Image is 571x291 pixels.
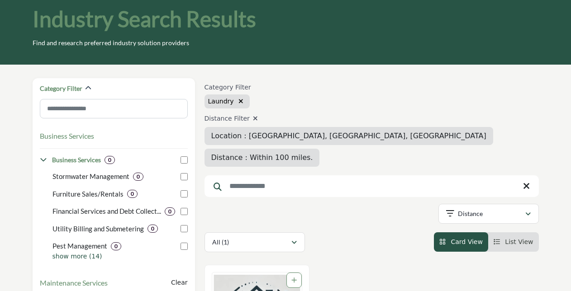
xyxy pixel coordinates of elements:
[105,156,115,164] div: 0 Results For Business Services
[114,243,118,249] b: 0
[133,173,143,181] div: 0 Results For Stormwater Management
[151,225,154,232] b: 0
[181,190,188,197] input: Select Furniture Sales/Rentals checkbox
[181,173,188,180] input: Select Stormwater Management checkbox
[494,238,533,245] a: View List
[451,238,482,245] span: Card View
[205,232,305,252] button: All (1)
[181,156,188,164] input: Select Business Services checkbox
[52,171,129,182] p: Stormwater Management: Management and planning of stormwater systems and compliance.
[165,207,175,216] div: 0 Results For Financial Services and Debt Collection
[40,277,108,288] button: Maintenance Services
[52,252,188,261] p: show more (14)
[40,99,188,118] input: Search Category
[171,278,188,287] buton: Clear
[181,225,188,232] input: Select Utility Billing and Submetering checkbox
[291,277,297,284] a: Add To List
[52,206,161,216] p: Financial Services and Debt Collection: Financial management services, including debt recovery so...
[40,84,82,93] h2: Category Filter
[181,208,188,215] input: Select Financial Services and Debt Collection checkbox
[488,232,539,252] li: List View
[52,155,101,164] h4: Business Services: Solutions to enhance operations, streamline processes, and support financial a...
[137,174,140,180] b: 0
[211,131,486,140] span: Location : [GEOGRAPHIC_DATA], [GEOGRAPHIC_DATA], [GEOGRAPHIC_DATA]
[505,238,533,245] span: List View
[108,157,111,163] b: 0
[208,98,234,105] span: Laundry
[52,189,124,199] p: Furniture Sales/Rentals: Sales and rental solutions for furniture in residential or commercial pr...
[181,243,188,250] input: Select Pest Management checkbox
[52,241,107,251] p: Pest Management: Comprehensive pest control services for properties.
[33,5,256,33] h1: Industry Search Results
[434,232,488,252] li: Card View
[205,84,251,91] h6: Category Filter
[33,38,189,47] p: Find and research preferred industry solution providers
[212,238,229,247] p: All (1)
[168,208,171,215] b: 0
[458,209,483,218] p: Distance
[438,204,539,224] button: Distance
[439,238,483,245] a: View Card
[148,225,158,233] div: 0 Results For Utility Billing and Submetering
[127,190,138,198] div: 0 Results For Furniture Sales/Rentals
[131,191,134,197] b: 0
[40,131,94,141] button: Business Services
[205,115,539,122] h4: Distance Filter
[52,224,144,234] p: Utility Billing and Submetering: Billing and metering systems for utilities in managed properties.
[205,175,539,197] input: Search Keyword
[111,242,121,250] div: 0 Results For Pest Management
[211,153,313,162] span: Distance : Within 100 miles.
